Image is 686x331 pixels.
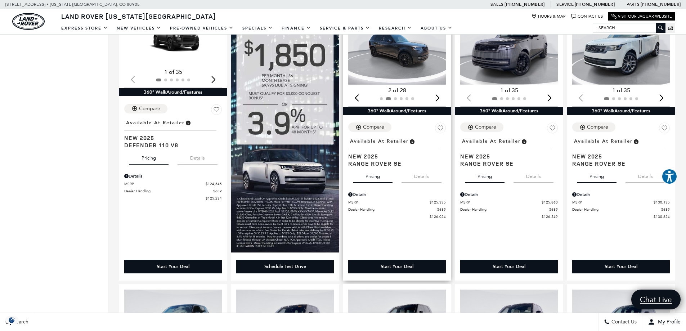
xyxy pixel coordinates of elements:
span: Dealer Handling [460,207,549,212]
button: Compare Vehicle [124,104,167,113]
button: details tab [514,167,553,183]
span: Defender 110 V8 [124,142,216,149]
span: $126,024 [430,214,446,219]
a: Available at RetailerNew 2025Range Rover SE [460,136,558,167]
a: Land Rover [US_STATE][GEOGRAPHIC_DATA] [57,12,220,21]
div: 1 / 2 [124,10,223,66]
span: Service [556,2,573,7]
span: Vehicle is in stock and ready for immediate delivery. Due to demand, availability is subject to c... [409,137,415,145]
span: $125,234 [206,196,222,201]
button: Compare Vehicle [348,122,391,132]
span: $125,860 [542,200,558,205]
span: $689 [213,188,222,194]
div: Start Your Deal [572,260,670,273]
span: MSRP [460,200,542,205]
div: Start Your Deal [493,263,525,270]
span: Dealer Handling [124,188,213,194]
div: 1 of 35 [572,86,670,94]
div: Pricing Details - Range Rover SE [348,191,446,198]
div: Next slide [544,90,554,106]
div: 360° WalkAround/Features [455,107,563,115]
button: Save Vehicle [211,104,222,118]
span: $125,335 [430,200,446,205]
a: land-rover [12,13,45,30]
div: 1 of 35 [124,68,222,76]
span: Parts [627,2,640,7]
div: 360° WalkAround/Features [119,88,227,96]
span: Chat Live [636,295,676,304]
span: New 2025 [348,153,440,160]
img: Land Rover [12,13,45,30]
span: Range Rover SE [348,160,440,167]
div: 1 / 2 [460,10,559,85]
span: MSRP [124,181,206,187]
button: Explore your accessibility options [662,169,677,184]
a: Dealer Handling $689 [572,207,670,212]
a: $126,024 [348,214,446,219]
aside: Accessibility Help Desk [662,169,677,186]
div: 1 / 2 [572,10,671,85]
button: Open user profile menu [642,313,686,331]
button: details tab [402,167,441,183]
a: MSRP $130,135 [572,200,670,205]
span: New 2025 [124,134,216,142]
div: Start Your Deal [381,263,413,270]
button: Save Vehicle [435,122,446,136]
button: Save Vehicle [547,122,558,136]
a: EXPRESS STORE [57,22,112,35]
span: Range Rover SE [572,160,664,167]
div: 1 of 35 [460,86,558,94]
span: $130,135 [654,200,670,205]
input: Search [593,23,665,32]
img: 2025 LAND ROVER Range Rover SE 2 [348,10,447,85]
a: Visit Our Jaguar Website [611,14,672,19]
div: 360° WalkAround/Features [567,107,675,115]
a: $125,234 [124,196,222,201]
span: Available at Retailer [462,137,521,145]
a: [PHONE_NUMBER] [575,1,615,7]
div: Next slide [209,71,218,87]
a: New Vehicles [112,22,166,35]
a: $130,824 [572,214,670,219]
div: Pricing Details - Defender 110 V8 [124,173,222,179]
a: Research [375,22,416,35]
span: Available at Retailer [350,137,409,145]
div: Compare [475,124,496,130]
span: Sales [490,2,503,7]
a: [STREET_ADDRESS] • [US_STATE][GEOGRAPHIC_DATA], CO 80905 [5,2,140,7]
div: 2 of 28 [348,86,446,94]
div: Schedule Test Drive [236,260,334,273]
button: pricing tab [465,167,505,183]
a: Finance [277,22,315,35]
span: Dealer Handling [348,207,437,212]
button: Compare Vehicle [460,122,503,132]
div: Start Your Deal [157,263,189,270]
span: Land Rover [US_STATE][GEOGRAPHIC_DATA] [61,12,216,21]
a: Chat Live [631,290,681,309]
div: Next slide [656,90,666,106]
img: 2025 LAND ROVER Range Rover SE 1 [572,10,671,85]
img: Opt-Out Icon [4,316,20,324]
span: Vehicle is in stock and ready for immediate delivery. Due to demand, availability is subject to c... [185,119,191,127]
span: MSRP [572,200,654,205]
nav: Main Navigation [57,22,457,35]
span: Available at Retailer [126,119,185,127]
button: pricing tab [577,167,616,183]
button: Save Vehicle [659,122,670,136]
a: [PHONE_NUMBER] [641,1,681,7]
a: Service & Parts [315,22,375,35]
a: Dealer Handling $689 [348,207,446,212]
div: Start Your Deal [348,260,446,273]
span: My Profile [655,319,681,325]
a: $126,549 [460,214,558,219]
button: details tab [178,149,218,165]
a: Contact Us [571,14,603,19]
span: Vehicle is in stock and ready for immediate delivery. Due to demand, availability is subject to c... [633,137,639,145]
a: Available at RetailerNew 2025Range Rover SE [572,136,670,167]
span: $124,545 [206,181,222,187]
section: Click to Open Cookie Consent Modal [4,316,20,324]
div: Start Your Deal [124,260,222,273]
span: $689 [661,207,670,212]
a: Dealer Handling $689 [124,188,222,194]
span: Dealer Handling [572,207,661,212]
